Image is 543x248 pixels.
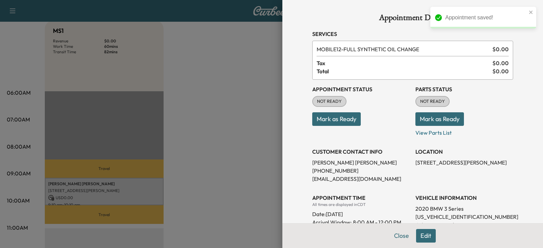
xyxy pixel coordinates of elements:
[415,112,464,126] button: Mark as Ready
[445,14,527,22] div: Appointment saved!
[312,85,410,93] h3: Appointment Status
[415,213,513,221] p: [US_VEHICLE_IDENTIFICATION_NUMBER]
[390,229,413,243] button: Close
[416,98,449,105] span: NOT READY
[312,194,410,202] h3: APPOINTMENT TIME
[492,67,509,75] span: $ 0.00
[317,45,490,53] span: FULL SYNTHETIC OIL CHANGE
[416,229,436,243] button: Edit
[415,221,513,229] p: Odometer In: N/A
[415,126,513,137] p: View Parts List
[415,158,513,167] p: [STREET_ADDRESS][PERSON_NAME]
[312,207,410,218] div: Date: [DATE]
[317,67,492,75] span: Total
[312,14,513,24] h1: Appointment Details
[312,30,513,38] h3: Services
[415,85,513,93] h3: Parts Status
[492,45,509,53] span: $ 0.00
[492,59,509,67] span: $ 0.00
[415,148,513,156] h3: LOCATION
[312,148,410,156] h3: CUSTOMER CONTACT INFO
[415,205,513,213] p: 2020 BMW 3 Series
[312,158,410,167] p: [PERSON_NAME] [PERSON_NAME]
[317,59,492,67] span: Tax
[312,202,410,207] div: All times are displayed in CDT
[353,218,401,226] span: 8:00 AM - 12:00 PM
[312,218,410,226] p: Arrival Window:
[415,194,513,202] h3: VEHICLE INFORMATION
[529,9,533,15] button: close
[313,98,346,105] span: NOT READY
[312,112,361,126] button: Mark as Ready
[312,167,410,175] p: [PHONE_NUMBER]
[312,175,410,183] p: [EMAIL_ADDRESS][DOMAIN_NAME]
